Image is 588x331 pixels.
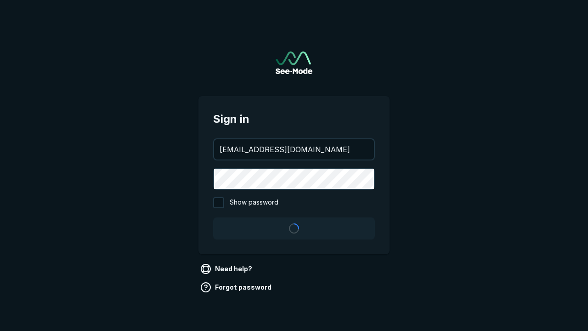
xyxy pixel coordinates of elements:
input: your@email.com [214,139,374,160]
a: Forgot password [198,280,275,295]
span: Show password [230,197,278,208]
a: Go to sign in [276,51,312,74]
span: Sign in [213,111,375,127]
img: See-Mode Logo [276,51,312,74]
a: Need help? [198,262,256,276]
